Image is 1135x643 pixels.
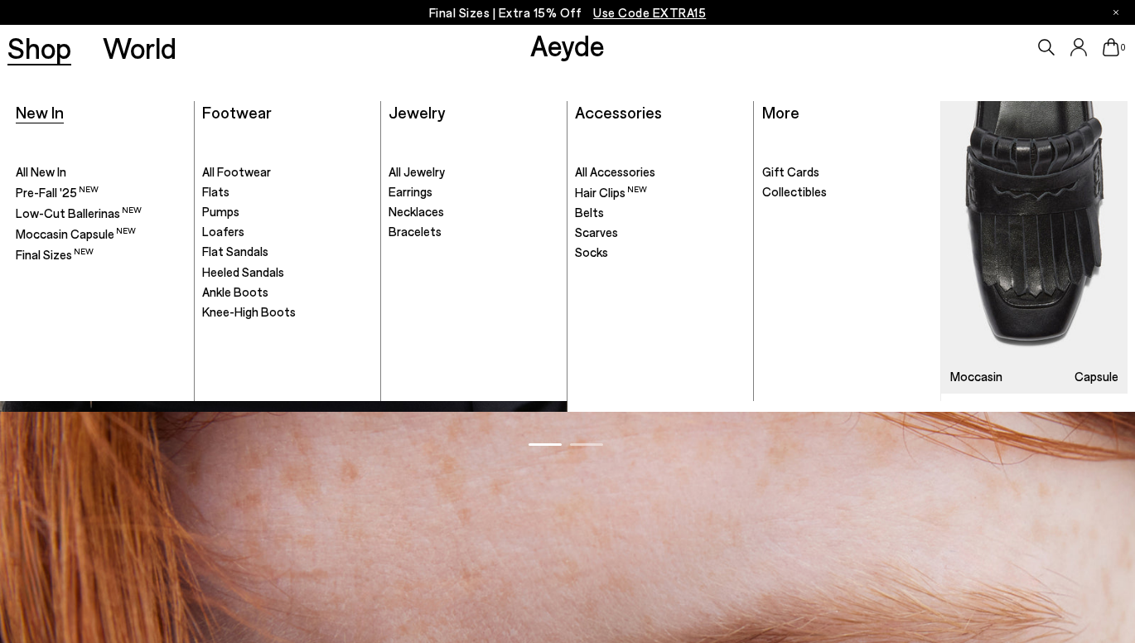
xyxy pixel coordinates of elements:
[16,226,136,241] span: Moccasin Capsule
[103,33,176,62] a: World
[202,244,268,259] span: Flat Sandals
[16,164,186,181] a: All New In
[16,205,142,220] span: Low-Cut Ballerinas
[202,304,372,321] a: Knee-High Boots
[16,247,94,262] span: Final Sizes
[16,164,66,179] span: All New In
[202,284,268,299] span: Ankle Boots
[575,205,604,220] span: Belts
[202,164,271,179] span: All Footwear
[575,225,745,241] a: Scarves
[389,164,445,179] span: All Jewelry
[575,244,745,261] a: Socks
[762,164,819,179] span: Gift Cards
[202,184,372,201] a: Flats
[575,205,745,221] a: Belts
[389,184,432,199] span: Earrings
[429,2,707,23] p: Final Sizes | Extra 15% Off
[575,244,608,259] span: Socks
[1103,38,1119,56] a: 0
[593,5,706,20] span: Navigate to /collections/ss25-final-sizes
[202,264,284,279] span: Heeled Sandals
[575,102,662,122] a: Accessories
[575,164,655,179] span: All Accessories
[202,164,372,181] a: All Footwear
[389,224,558,240] a: Bracelets
[202,304,296,319] span: Knee-High Boots
[202,284,372,301] a: Ankle Boots
[389,184,558,201] a: Earrings
[575,164,745,181] a: All Accessories
[16,185,99,200] span: Pre-Fall '25
[202,184,229,199] span: Flats
[575,225,618,239] span: Scarves
[575,185,647,200] span: Hair Clips
[389,204,444,219] span: Necklaces
[762,184,933,201] a: Collectibles
[16,205,186,222] a: Low-Cut Ballerinas
[950,370,1002,383] h3: Moccasin
[7,33,71,62] a: Shop
[389,102,445,122] a: Jewelry
[530,27,605,62] a: Aeyde
[202,264,372,281] a: Heeled Sandals
[570,443,603,446] span: Go to slide 2
[529,443,562,446] span: Go to slide 1
[762,184,827,199] span: Collectibles
[16,184,186,201] a: Pre-Fall '25
[16,102,64,122] a: New In
[202,102,272,122] a: Footwear
[941,101,1127,394] img: Mobile_e6eede4d-78b8-4bd1-ae2a-4197e375e133_900x.jpg
[389,164,558,181] a: All Jewelry
[389,204,558,220] a: Necklaces
[16,246,186,263] a: Final Sizes
[202,224,244,239] span: Loafers
[389,224,442,239] span: Bracelets
[202,224,372,240] a: Loafers
[202,244,372,260] a: Flat Sandals
[202,204,239,219] span: Pumps
[16,225,186,243] a: Moccasin Capsule
[1119,43,1128,52] span: 0
[202,204,372,220] a: Pumps
[762,102,799,122] a: More
[941,101,1127,394] a: Moccasin Capsule
[1075,370,1118,383] h3: Capsule
[575,184,745,201] a: Hair Clips
[762,164,933,181] a: Gift Cards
